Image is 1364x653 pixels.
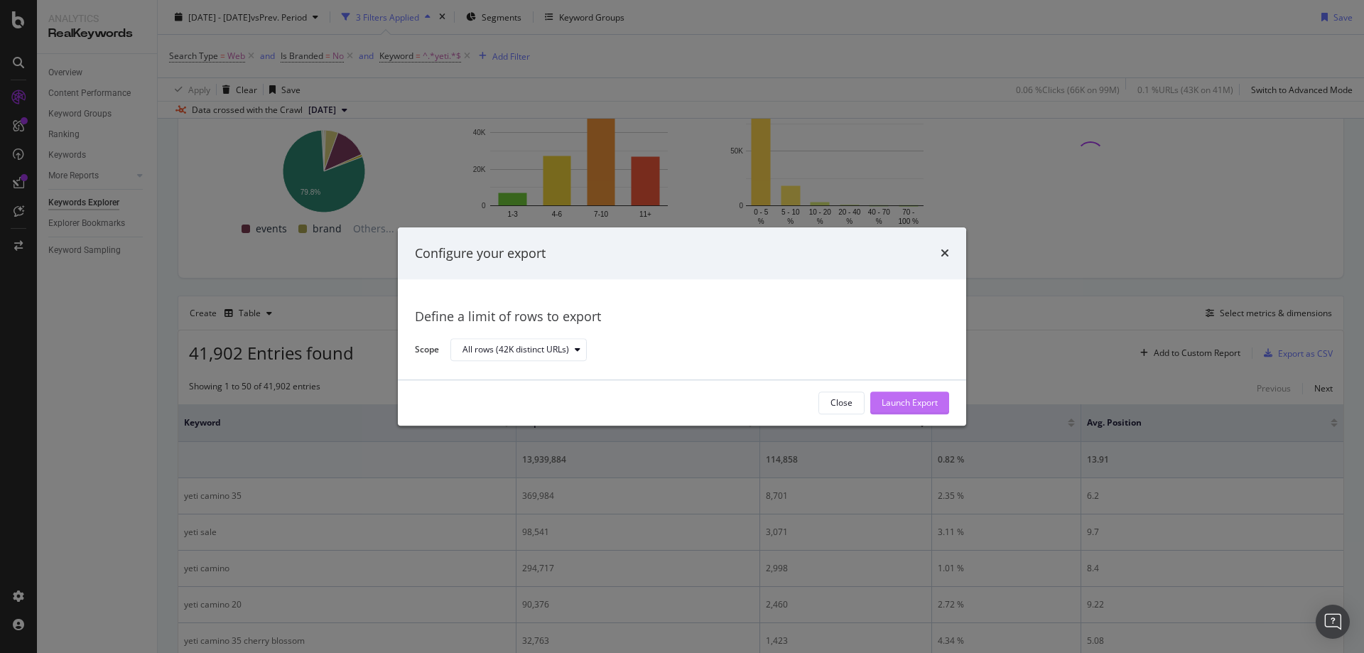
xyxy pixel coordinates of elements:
[415,244,546,263] div: Configure your export
[415,343,439,359] label: Scope
[450,339,587,362] button: All rows (42K distinct URLs)
[882,397,938,409] div: Launch Export
[941,244,949,263] div: times
[870,392,949,414] button: Launch Export
[462,346,569,355] div: All rows (42K distinct URLs)
[818,392,865,414] button: Close
[415,308,949,327] div: Define a limit of rows to export
[398,227,966,426] div: modal
[830,397,852,409] div: Close
[1316,605,1350,639] div: Open Intercom Messenger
